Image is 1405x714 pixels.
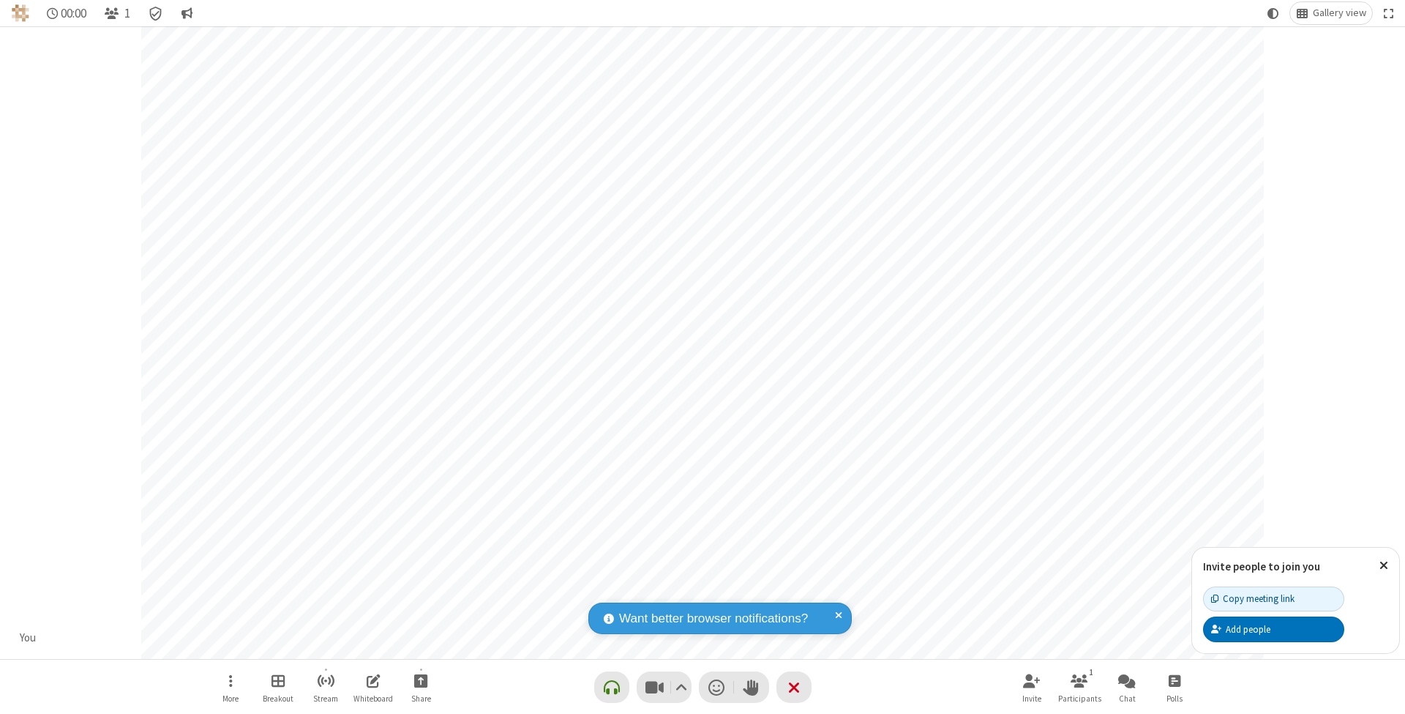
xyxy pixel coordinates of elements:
button: Change layout [1290,2,1372,24]
button: Send a reaction [699,672,734,703]
span: 1 [124,7,130,21]
span: Stream [313,694,338,703]
button: Fullscreen [1378,2,1400,24]
button: Conversation [175,2,198,24]
div: 1 [1085,666,1098,679]
button: Open poll [1153,666,1196,708]
button: Connect your audio [594,672,629,703]
button: Close popover [1368,548,1399,584]
span: Invite [1022,694,1041,703]
button: Open menu [209,666,252,708]
button: Stop video (⌘+Shift+V) [637,672,692,703]
span: Want better browser notifications? [619,609,808,628]
button: End or leave meeting [776,672,812,703]
button: Open chat [1105,666,1149,708]
button: Open participant list [1057,666,1101,708]
span: Gallery view [1313,7,1366,19]
button: Video setting [671,672,691,703]
div: You [15,630,42,647]
span: Polls [1166,694,1183,703]
button: Add people [1203,617,1344,642]
div: Copy meeting link [1211,592,1295,606]
button: Raise hand [734,672,769,703]
div: Meeting details Encryption enabled [142,2,170,24]
label: Invite people to join you [1203,559,1320,573]
span: Chat [1119,694,1136,703]
div: Timer [41,2,93,24]
button: Open participant list [98,2,136,24]
button: Start streaming [304,666,348,708]
button: Start sharing [399,666,443,708]
span: Share [411,694,431,703]
span: 00:00 [61,7,86,21]
img: QA Selenium DO NOT DELETE OR CHANGE [12,4,29,22]
span: Participants [1058,694,1101,703]
span: More [222,694,239,703]
button: Copy meeting link [1203,587,1344,611]
button: Open shared whiteboard [351,666,395,708]
button: Using system theme [1262,2,1285,24]
button: Manage Breakout Rooms [256,666,300,708]
span: Whiteboard [353,694,393,703]
span: Breakout [263,694,293,703]
button: Invite participants (⌘+Shift+I) [1010,666,1054,708]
